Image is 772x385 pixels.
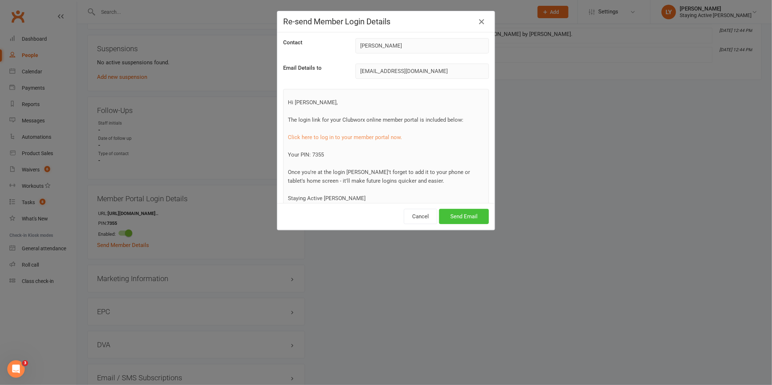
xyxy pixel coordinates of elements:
[7,360,25,378] iframe: Intercom live chat
[283,64,322,72] label: Email Details to
[288,195,366,202] span: Staying Active [PERSON_NAME]
[404,209,437,224] button: Cancel
[288,151,324,158] span: Your PIN: 7355
[288,99,338,106] span: Hi [PERSON_NAME],
[439,209,489,224] button: Send Email
[476,16,487,28] button: Close
[288,169,470,184] span: Once you're at the login [PERSON_NAME]'t forget to add it to your phone or tablet's home screen -...
[22,360,28,366] span: 3
[288,134,402,141] a: Click here to log in to your member portal now.
[283,38,302,47] label: Contact
[288,117,463,123] span: The login link for your Clubworx online member portal is included below:
[283,17,489,26] h4: Re-send Member Login Details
